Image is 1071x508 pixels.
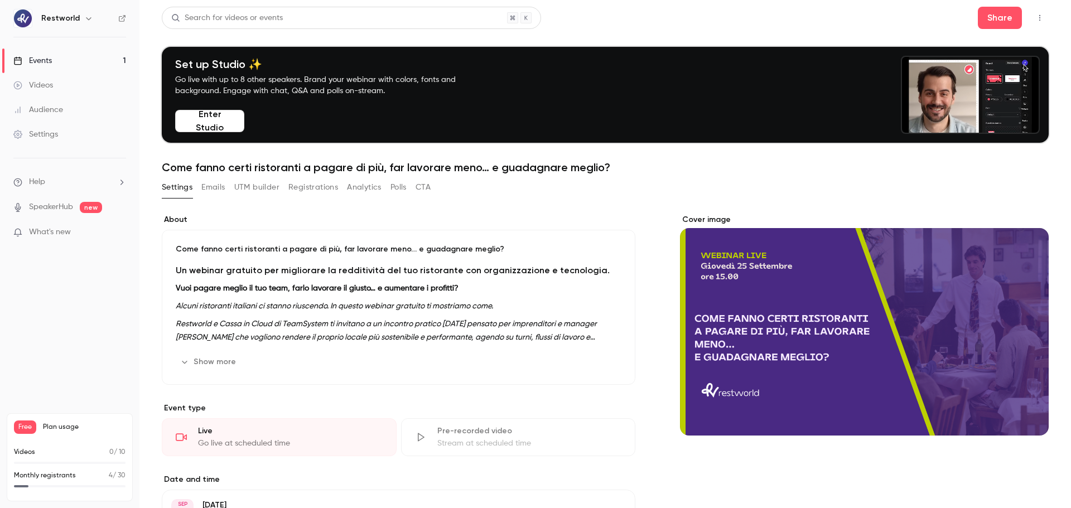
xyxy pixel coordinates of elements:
span: Plan usage [43,423,126,432]
div: Settings [13,129,58,140]
div: Videos [13,80,53,91]
div: Audience [13,104,63,115]
p: Event type [162,403,635,414]
button: Share [978,7,1022,29]
button: Analytics [347,178,382,196]
em: Restworld e Cassa in Cloud di TeamSystem ti invitano a un incontro pratico [DATE] pensato per imp... [176,320,597,355]
span: Free [14,420,36,434]
p: / 30 [109,471,126,481]
h6: Restworld [41,13,80,24]
div: Pre-recorded video [437,425,622,437]
p: Monthly registrants [14,471,76,481]
span: Help [29,176,45,188]
button: UTM builder [234,178,279,196]
p: Come fanno certi ristoranti a pagare di più, far lavorare meno… e guadagnare meglio? [176,244,621,255]
h1: Come fanno certi ristoranti a pagare di più, far lavorare meno… e guadagnare meglio? [162,161,1049,174]
div: Pre-recorded videoStream at scheduled time [401,418,636,456]
div: Go live at scheduled time [198,438,383,449]
div: SEP [172,500,192,508]
button: Polls [390,178,407,196]
p: / 10 [109,447,126,457]
div: Search for videos or events [171,12,283,24]
div: LiveGo live at scheduled time [162,418,397,456]
h2: Un webinar gratuito per migliorare la redditività del tuo ristorante con organizzazione e tecnolo... [176,264,621,277]
p: Videos [14,447,35,457]
div: Stream at scheduled time [437,438,622,449]
label: Cover image [680,214,1049,225]
section: Cover image [680,214,1049,436]
li: help-dropdown-opener [13,176,126,188]
p: Go live with up to 8 other speakers. Brand your webinar with colors, fonts and background. Engage... [175,74,482,96]
button: Settings [162,178,192,196]
button: CTA [416,178,431,196]
em: Alcuni ristoranti italiani ci stanno riuscendo. In questo webinar gratuito ti mostriamo come. [176,302,493,310]
button: Emails [201,178,225,196]
a: SpeakerHub [29,201,73,213]
label: About [162,214,635,225]
span: What's new [29,226,71,238]
iframe: Noticeable Trigger [113,228,126,238]
span: new [80,202,102,213]
div: Events [13,55,52,66]
img: Restworld [14,9,32,27]
strong: Vuoi pagare meglio il tuo team, farlo lavorare il giusto… e aumentare i profitti? [176,284,459,292]
h4: Set up Studio ✨ [175,57,482,71]
div: Live [198,425,383,437]
span: 4 [109,472,113,479]
button: Enter Studio [175,110,244,132]
button: Show more [176,353,243,371]
label: Date and time [162,474,635,485]
span: 0 [109,449,114,456]
button: Registrations [288,178,338,196]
